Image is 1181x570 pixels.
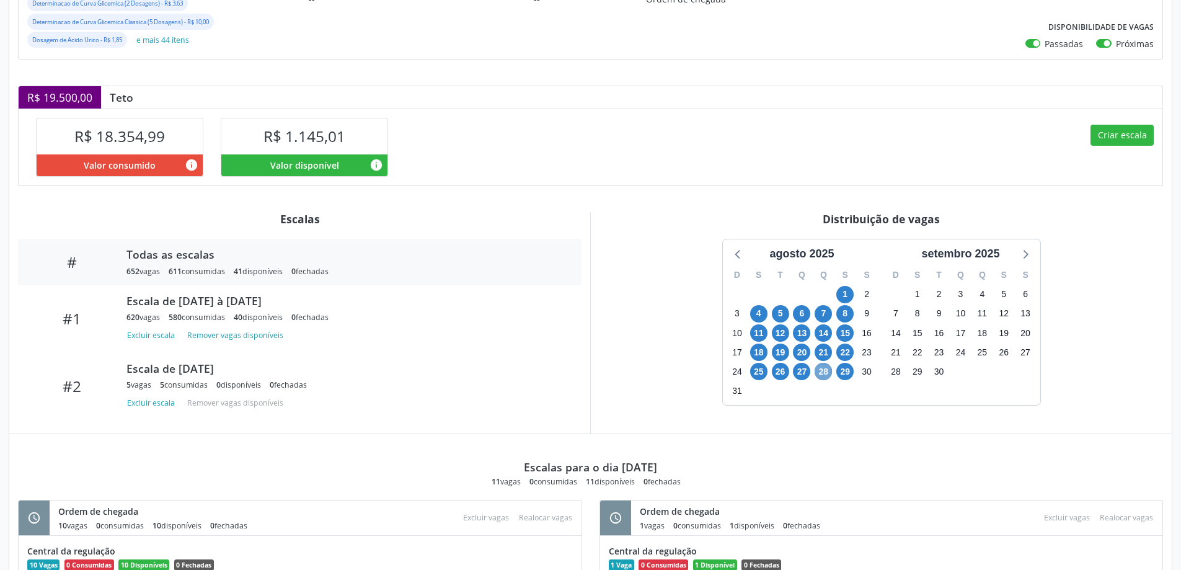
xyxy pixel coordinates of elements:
label: Disponibilidade de vagas [1048,18,1154,37]
div: R$ 19.500,00 [19,86,101,109]
span: quinta-feira, 14 de agosto de 2025 [815,324,832,342]
span: 0 [529,476,534,487]
i: schedule [27,511,41,525]
div: T [769,265,791,285]
div: disponíveis [586,476,635,487]
div: Escolha as vagas para realocar [514,509,577,526]
span: domingo, 14 de setembro de 2025 [887,324,905,342]
span: sexta-feira, 26 de setembro de 2025 [995,344,1012,361]
span: quinta-feira, 11 de setembro de 2025 [973,305,991,323]
div: agosto 2025 [764,246,839,262]
span: 0 [216,380,221,390]
span: segunda-feira, 15 de setembro de 2025 [909,324,926,342]
span: domingo, 24 de agosto de 2025 [728,363,746,380]
span: sábado, 9 de agosto de 2025 [858,305,875,323]
span: sábado, 16 de agosto de 2025 [858,324,875,342]
span: segunda-feira, 8 de setembro de 2025 [909,305,926,323]
div: Teto [101,91,142,104]
span: sexta-feira, 8 de agosto de 2025 [836,305,854,323]
div: disponíveis [216,380,261,390]
span: 1 [640,520,644,531]
div: vagas [58,520,87,531]
span: 580 [169,312,182,323]
span: 0 [96,520,100,531]
span: 1 [730,520,734,531]
span: 0 [291,266,296,277]
div: #1 [27,309,118,327]
span: quarta-feira, 24 de setembro de 2025 [952,344,969,361]
span: domingo, 10 de agosto de 2025 [728,324,746,342]
span: quinta-feira, 4 de setembro de 2025 [973,286,991,303]
span: 0 [291,312,296,323]
div: S [748,265,769,285]
span: 652 [126,266,139,277]
span: quarta-feira, 27 de agosto de 2025 [793,363,810,380]
div: Todas as escalas [126,247,564,261]
span: sábado, 20 de setembro de 2025 [1017,324,1034,342]
div: consumidas [169,312,225,323]
div: setembro 2025 [916,246,1004,262]
div: Escala de [DATE] à [DATE] [126,294,564,308]
span: quarta-feira, 17 de setembro de 2025 [952,324,969,342]
span: sábado, 6 de setembro de 2025 [1017,286,1034,303]
div: vagas [126,312,160,323]
span: 41 [234,266,242,277]
span: 10 [153,520,161,531]
span: 0 [270,380,274,390]
span: 0 [644,476,648,487]
span: domingo, 28 de setembro de 2025 [887,363,905,380]
span: terça-feira, 26 de agosto de 2025 [772,363,789,380]
i: Valor disponível para agendamentos feitos para este serviço [369,158,383,172]
span: Valor consumido [84,159,156,172]
div: Central da regulação [609,545,1154,558]
span: sábado, 30 de agosto de 2025 [858,363,875,380]
span: quarta-feira, 10 de setembro de 2025 [952,305,969,323]
div: S [834,265,856,285]
span: sexta-feira, 29 de agosto de 2025 [836,363,854,380]
span: sábado, 27 de setembro de 2025 [1017,344,1034,361]
div: fechadas [291,266,329,277]
span: 5 [160,380,164,390]
div: fechadas [644,476,681,487]
div: S [1015,265,1037,285]
div: disponíveis [234,312,283,323]
div: T [928,265,950,285]
div: Escalas para o dia [DATE] [524,460,657,474]
div: Q [950,265,971,285]
span: quinta-feira, 25 de setembro de 2025 [973,344,991,361]
span: 0 [783,520,787,531]
div: Q [791,265,813,285]
small: Determinacao de Curva Glicemica Classica (5 Dosagens) - R$ 10,00 [32,18,209,26]
span: sexta-feira, 19 de setembro de 2025 [995,324,1012,342]
div: fechadas [291,312,329,323]
div: Ordem de chegada [58,505,256,518]
span: quinta-feira, 21 de agosto de 2025 [815,344,832,361]
span: Valor disponível [270,159,339,172]
span: segunda-feira, 18 de agosto de 2025 [750,344,767,361]
div: S [906,265,928,285]
span: domingo, 3 de agosto de 2025 [728,305,746,323]
div: fechadas [210,520,247,531]
div: consumidas [160,380,208,390]
span: sexta-feira, 22 de agosto de 2025 [836,344,854,361]
small: Dosagem de Acido Urico - R$ 1,85 [32,36,122,44]
div: fechadas [783,520,820,531]
span: terça-feira, 16 de setembro de 2025 [931,324,948,342]
i: schedule [609,511,622,525]
div: # [27,253,118,271]
span: domingo, 7 de setembro de 2025 [887,305,905,323]
div: Q [971,265,993,285]
span: terça-feira, 2 de setembro de 2025 [931,286,948,303]
span: quarta-feira, 20 de agosto de 2025 [793,344,810,361]
button: Excluir escala [126,394,180,411]
span: sábado, 23 de agosto de 2025 [858,344,875,361]
div: consumidas [673,520,721,531]
span: domingo, 31 de agosto de 2025 [728,383,746,400]
span: 11 [586,476,595,487]
div: Q [813,265,834,285]
label: Próximas [1116,37,1154,50]
span: quarta-feira, 3 de setembro de 2025 [952,286,969,303]
span: R$ 18.354,99 [74,126,165,146]
button: e mais 44 itens [131,32,194,48]
span: segunda-feira, 29 de setembro de 2025 [909,363,926,380]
